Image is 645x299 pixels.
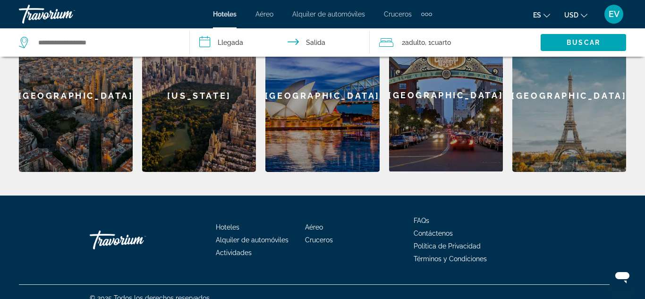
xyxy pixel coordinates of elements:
button: Travelers: 2 adults, 0 children [370,28,541,57]
span: Buscar [567,39,600,46]
a: [GEOGRAPHIC_DATA] [512,19,626,172]
a: Actividades [216,249,252,256]
a: [GEOGRAPHIC_DATA] [265,19,379,172]
a: Hoteles [213,10,237,18]
button: Check in and out dates [190,28,370,57]
span: , 1 [425,36,451,49]
span: EV [609,9,620,19]
a: Aéreo [305,223,323,231]
a: [US_STATE] [142,19,256,172]
button: Extra navigation items [421,7,432,22]
div: [GEOGRAPHIC_DATA] [389,19,503,171]
a: Contáctenos [414,230,453,237]
a: [GEOGRAPHIC_DATA] [19,19,133,172]
iframe: Botón para iniciar la ventana de mensajería [607,261,637,291]
a: Alquiler de automóviles [216,236,289,244]
span: Adulto [405,39,425,46]
a: Política de Privacidad [414,242,481,250]
button: Change language [533,8,550,22]
span: Cuarto [431,39,451,46]
a: Cruceros [384,10,412,18]
a: [GEOGRAPHIC_DATA] [389,19,503,172]
a: Cruceros [305,236,333,244]
a: Hoteles [216,223,239,231]
a: Travorium [90,226,184,254]
a: Aéreo [255,10,273,18]
button: Change currency [564,8,587,22]
a: Travorium [19,2,113,26]
a: FAQs [414,217,429,224]
span: es [533,11,541,19]
span: 2 [402,36,425,49]
span: USD [564,11,578,19]
a: Términos y Condiciones [414,255,487,263]
button: User Menu [602,4,626,24]
button: Buscar [541,34,626,51]
a: Alquiler de automóviles [292,10,365,18]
